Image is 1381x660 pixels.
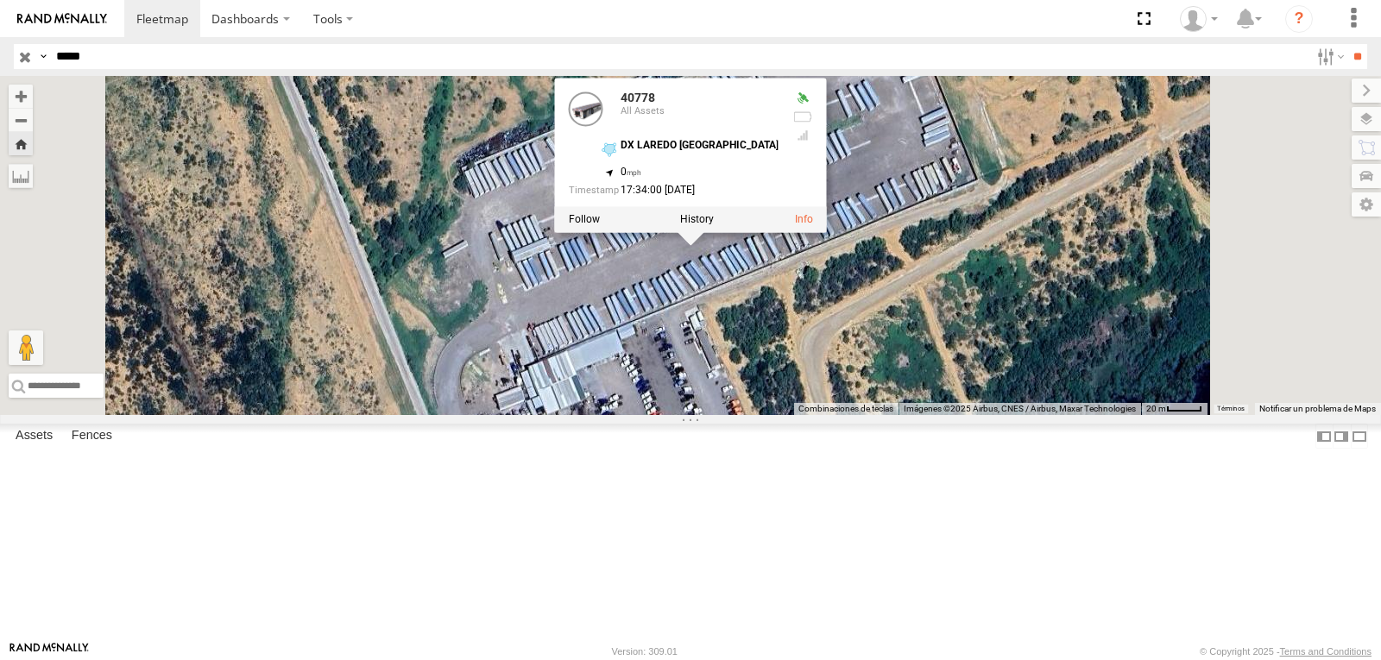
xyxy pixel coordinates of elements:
label: Search Query [36,44,50,69]
div: All Assets [621,106,779,116]
span: 20 m [1146,404,1166,413]
button: Combinaciones de teclas [798,403,893,415]
a: Terms and Conditions [1280,646,1372,657]
button: Escala del mapa: 20 m por 38 píxeles [1141,403,1208,415]
span: Imágenes ©2025 Airbus, CNES / Airbus, Maxar Technologies [904,404,1136,413]
a: Notificar un problema de Maps [1259,404,1376,413]
div: © Copyright 2025 - [1200,646,1372,657]
label: Realtime tracking of Asset [569,213,600,225]
label: Fences [63,424,121,449]
img: rand-logo.svg [17,13,107,25]
label: Assets [7,424,61,449]
label: Search Filter Options [1310,44,1347,69]
div: Last Event GSM Signal Strength [792,129,813,142]
div: Version: 309.01 [612,646,678,657]
label: View Asset History [680,213,714,225]
a: Términos (se abre en una nueva pestaña) [1217,405,1245,412]
label: Dock Summary Table to the Left [1315,424,1333,449]
div: Miguel Cantu [1174,6,1224,32]
div: Date/time of location update [569,185,779,196]
div: DX LAREDO [GEOGRAPHIC_DATA] [621,140,779,151]
a: Visit our Website [9,643,89,660]
span: 0 [621,166,642,178]
div: 40778 [621,91,779,104]
label: Dock Summary Table to the Right [1333,424,1350,449]
button: Zoom out [9,108,33,132]
label: Measure [9,164,33,188]
a: View Asset Details [795,213,813,225]
i: ? [1285,5,1313,33]
button: Zoom in [9,85,33,108]
div: No battery health information received from this device. [792,110,813,123]
label: Map Settings [1352,192,1381,217]
button: Arrastra al hombrecito al mapa para abrir Street View [9,330,43,365]
div: Valid GPS Fix [792,91,813,105]
button: Zoom Home [9,132,33,155]
label: Hide Summary Table [1351,424,1368,449]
